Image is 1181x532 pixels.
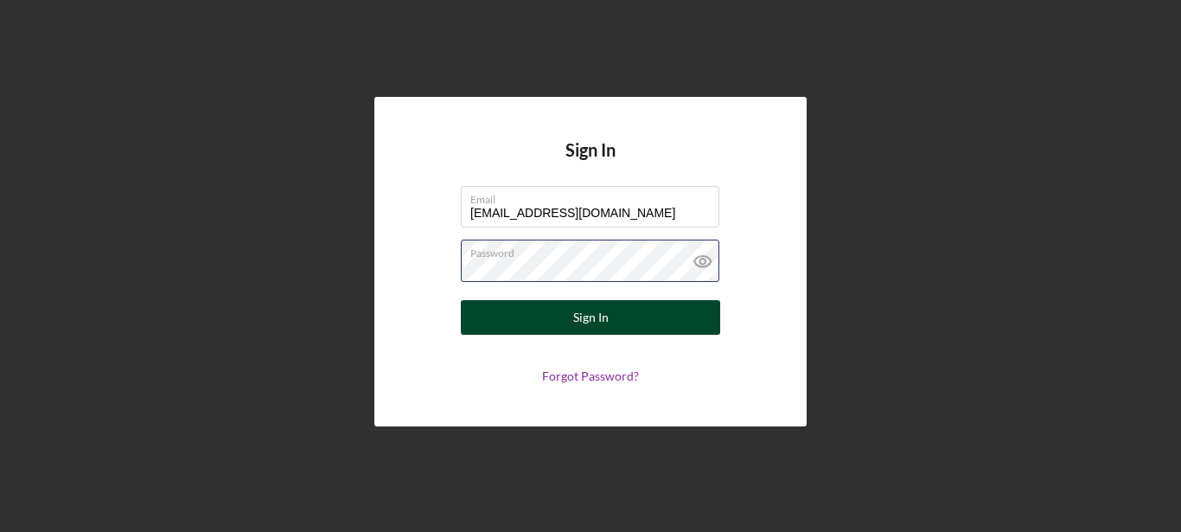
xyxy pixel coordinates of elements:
label: Email [470,187,719,206]
div: Sign In [573,300,609,335]
button: Sign In [461,300,720,335]
a: Forgot Password? [542,369,639,383]
label: Password [470,240,719,260]
h4: Sign In [565,140,616,186]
